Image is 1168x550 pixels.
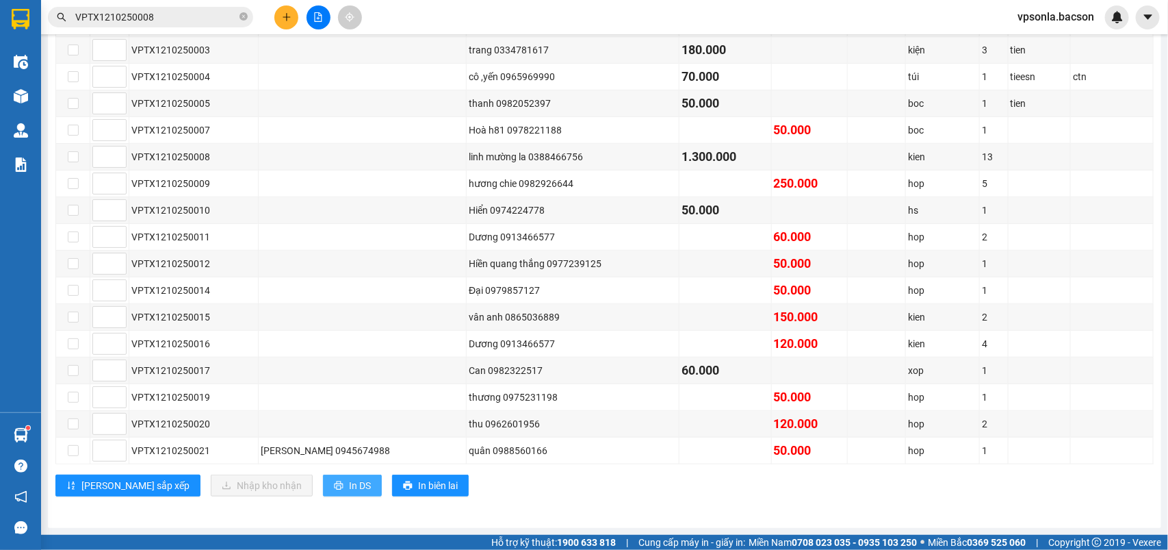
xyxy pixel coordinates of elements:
[14,123,28,138] img: warehouse-icon
[1111,11,1124,23] img: icon-new-feature
[908,256,977,271] div: hop
[131,149,256,164] div: VPTX1210250008
[682,94,769,113] div: 50.000
[774,254,845,273] div: 50.000
[129,117,259,144] td: VPTX1210250007
[774,414,845,434] div: 120.000
[392,475,469,497] button: printerIn biên lai
[131,256,256,271] div: VPTX1210250012
[129,411,259,438] td: VPTX1210250020
[469,69,677,84] div: cô ,yến 0965969990
[26,426,30,430] sup: 1
[982,336,1006,351] div: 4
[338,5,362,29] button: aim
[469,96,677,111] div: thanh 0982052397
[682,361,769,380] div: 60.000
[128,34,572,51] li: Số 378 [PERSON_NAME] ( trong nhà khách [GEOGRAPHIC_DATA])
[55,475,200,497] button: sort-ascending[PERSON_NAME] sắp xếp
[14,490,27,503] span: notification
[908,69,977,84] div: túi
[131,176,256,191] div: VPTX1210250009
[774,227,845,247] div: 60.000
[129,37,259,64] td: VPTX1210250003
[908,443,977,458] div: hop
[469,416,677,432] div: thu 0962601956
[469,390,677,405] div: thương 0975231198
[908,310,977,325] div: kien
[491,535,616,550] span: Hỗ trợ kỹ thuật:
[469,443,677,458] div: quân 0988560166
[774,388,845,407] div: 50.000
[129,197,259,224] td: VPTX1210250010
[131,42,256,58] div: VPTX1210250003
[1011,69,1068,84] div: tieesn
[131,229,256,245] div: VPTX1210250011
[129,277,259,304] td: VPTX1210250014
[274,5,298,29] button: plus
[774,121,845,140] div: 50.000
[792,537,917,548] strong: 0708 023 035 - 0935 103 250
[418,478,458,493] span: In biên lai
[12,9,29,29] img: logo-vxr
[1136,5,1160,29] button: caret-down
[469,123,677,138] div: Hoà h81 0978221188
[982,443,1006,458] div: 1
[682,67,769,86] div: 70.000
[211,475,313,497] button: downloadNhập kho nhận
[982,363,1006,378] div: 1
[920,540,924,545] span: ⚪️
[469,229,677,245] div: Dương 0913466577
[774,281,845,300] div: 50.000
[908,42,977,58] div: kiện
[349,478,371,493] span: In DS
[967,537,1026,548] strong: 0369 525 060
[131,96,256,111] div: VPTX1210250005
[982,229,1006,245] div: 2
[469,310,677,325] div: vân anh 0865036889
[908,283,977,298] div: hop
[66,481,76,492] span: sort-ascending
[14,428,28,442] img: warehouse-icon
[638,535,745,550] span: Cung cấp máy in - giấy in:
[982,123,1006,138] div: 1
[129,331,259,358] td: VPTX1210250016
[261,443,465,458] div: [PERSON_NAME] 0945674988
[14,521,27,534] span: message
[334,481,343,492] span: printer
[469,203,677,218] div: Hiển 0974224778
[239,11,248,24] span: close-circle
[129,438,259,464] td: VPTX1210250021
[774,441,845,460] div: 50.000
[682,40,769,60] div: 180.000
[129,251,259,277] td: VPTX1210250012
[131,363,256,378] div: VPTX1210250017
[323,475,382,497] button: printerIn DS
[982,416,1006,432] div: 2
[131,443,256,458] div: VPTX1210250021
[14,158,28,172] img: solution-icon
[129,224,259,251] td: VPTX1210250011
[908,416,977,432] div: hop
[14,55,28,69] img: warehouse-icon
[469,283,677,298] div: Đại 0979857127
[774,334,845,353] div: 120.000
[982,96,1006,111] div: 1
[17,99,148,122] b: GỬI : VP Sơn La
[1036,535,1038,550] span: |
[469,336,677,351] div: Dương 0913466577
[908,176,977,191] div: hop
[908,390,977,405] div: hop
[81,478,190,493] span: [PERSON_NAME] sắp xếp
[469,149,677,164] div: linh mường la 0388466756
[908,203,977,218] div: hs
[1142,11,1154,23] span: caret-down
[1092,538,1102,547] span: copyright
[682,201,769,220] div: 50.000
[131,69,256,84] div: VPTX1210250004
[982,310,1006,325] div: 2
[14,89,28,103] img: warehouse-icon
[557,537,616,548] strong: 1900 633 818
[131,123,256,138] div: VPTX1210250007
[1073,69,1151,84] div: ctn
[908,123,977,138] div: boc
